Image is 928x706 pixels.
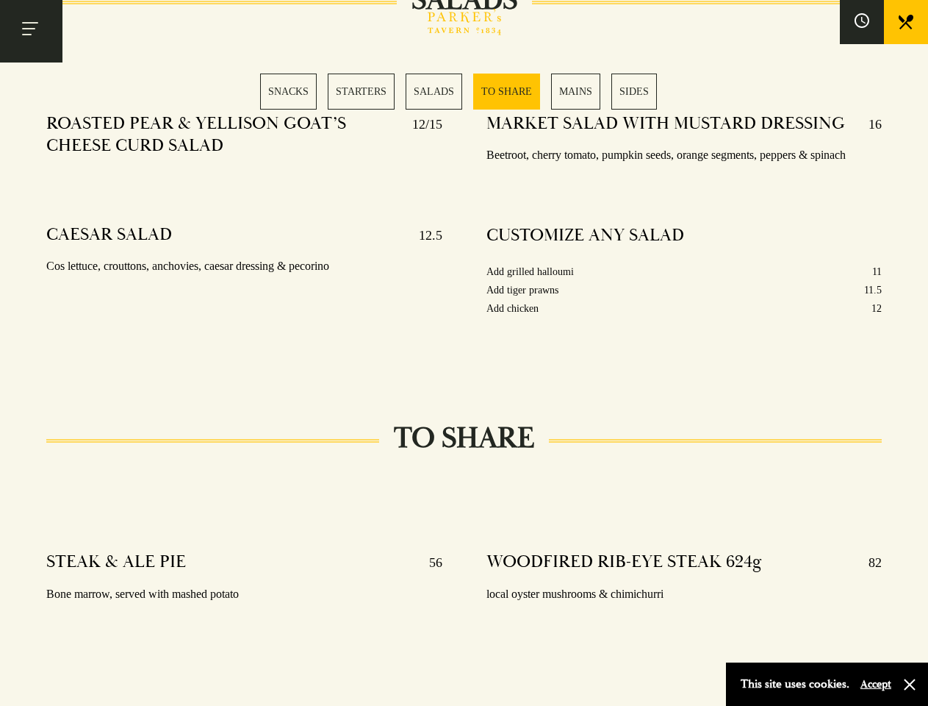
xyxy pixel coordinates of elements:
p: 12 [871,299,882,318]
h4: CUSTOMIZE ANY SALAD [486,224,684,246]
p: 56 [414,551,442,574]
p: 11.5 [864,281,882,299]
p: Add chicken [486,299,539,318]
h4: CAESAR SALAD [46,224,172,247]
a: 2 / 6 [328,74,395,110]
button: Close and accept [902,677,917,692]
p: This site uses cookies. [741,674,849,695]
p: 82 [854,551,882,574]
p: local oyster mushrooms & chimichurri [486,584,882,605]
h4: WOODFIRED RIB-EYE STEAK 624g [486,551,762,574]
h2: TO SHARE [379,421,549,456]
p: Bone marrow, served with mashed potato [46,584,442,605]
a: 5 / 6 [551,74,600,110]
p: Beetroot, cherry tomato, pumpkin seeds, orange segments, peppers & spinach [486,145,882,166]
p: Add tiger prawns [486,281,558,299]
a: 1 / 6 [260,74,317,110]
a: 4 / 6 [473,74,540,110]
a: 6 / 6 [611,74,657,110]
h4: STEAK & ALE PIE [46,551,186,574]
p: 11 [872,263,882,281]
button: Accept [860,677,891,691]
a: 3 / 6 [406,74,462,110]
p: Add grilled halloumi [486,263,574,281]
p: 12.5 [404,224,442,247]
p: Cos lettuce, crouttons, anchovies, caesar dressing & pecorino [46,256,442,277]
